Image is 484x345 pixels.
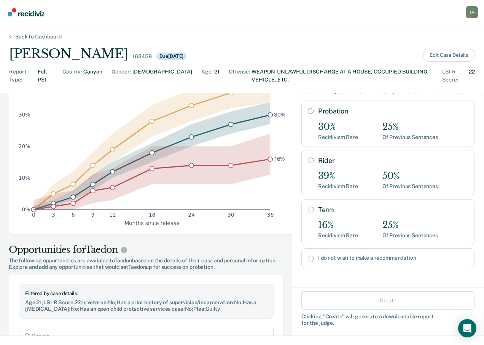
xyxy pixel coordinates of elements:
[22,206,30,212] text: 0%
[32,212,274,218] g: x-axis tick label
[318,171,358,182] div: 39%
[382,171,438,182] div: 50%
[25,299,37,305] span: Age :
[228,212,234,218] text: 30
[9,264,283,270] span: Explore and add any opportunities that would set Taedon up for success on probation.
[318,255,468,261] label: I do not wish to make a recommendation
[318,157,468,165] label: Rider
[318,121,358,133] div: 30%
[201,68,213,84] div: Age :
[62,68,82,84] div: County :
[188,212,195,218] text: 24
[229,68,250,84] div: Offense :
[301,313,474,326] div: Clicking " Create " will generate a downloadable report for the judge.
[318,206,468,214] label: Term
[382,183,438,190] div: Of Previous Sentences
[33,67,270,209] g: area
[318,232,358,239] div: Recidivism Rate
[301,291,474,310] button: Create
[267,212,274,218] text: 36
[19,328,274,344] input: Search
[382,121,438,133] div: 25%
[149,212,156,218] text: 18
[9,46,128,62] div: [PERSON_NAME]
[111,68,131,84] div: Gender :
[156,53,187,60] div: Due [DATE]
[274,83,286,162] g: text
[193,306,205,312] span: Plea :
[382,134,438,141] div: Of Previous Sentences
[442,68,467,84] div: LSI-R Score :
[9,244,283,256] div: Opportunities for Taedon
[9,68,36,84] div: Report Type :
[83,68,102,84] div: Canyon
[38,68,54,84] div: Full PSI
[214,68,220,84] div: 21
[318,220,358,231] div: 16%
[19,80,30,213] g: y-axis tick label
[318,134,358,141] div: Recidivism Rate
[466,6,478,18] button: Profile dropdown button
[318,107,468,115] label: Probation
[25,299,256,312] span: Has a [MEDICAL_DATA] :
[116,299,234,305] span: Has a prior history of supervision/incarceration :
[132,68,192,84] div: [DEMOGRAPHIC_DATA]
[132,53,151,60] div: 163458
[382,232,438,239] div: Of Previous Sentences
[52,212,55,218] text: 3
[423,49,475,62] button: Edit Case Details
[82,299,108,305] span: Is veteran :
[458,319,476,337] div: Open Intercom Messenger
[469,68,475,84] div: 22
[19,112,30,118] text: 30%
[25,291,267,297] div: Filtered by case details:
[8,8,45,16] img: Recidiviz
[274,112,286,118] text: 30%
[382,220,438,231] div: 25%
[72,212,75,218] text: 6
[275,156,285,162] text: 16%
[6,34,71,40] div: Back to Dashboard
[91,212,95,218] text: 9
[124,220,180,226] text: Months since release
[43,299,75,305] span: LSI-R Score :
[318,183,358,190] div: Recidivism Rate
[80,306,185,312] span: Has an open child protective services case :
[9,257,283,264] span: The following opportunities are available to Taedon based on the details of their case and person...
[109,212,116,218] text: 12
[466,6,478,18] div: T A
[19,175,30,181] text: 10%
[124,220,180,226] g: x-axis label
[32,212,35,218] text: 0
[252,68,433,84] div: WEAPON-UNLAWFUL DISCHARGE AT A HOUSE, OCCUPIED BUILDING, VEHICLE, ETC.
[19,144,30,150] text: 20%
[25,299,267,312] div: 21 ; 22 ; No ; No ; No ; No ; Guilty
